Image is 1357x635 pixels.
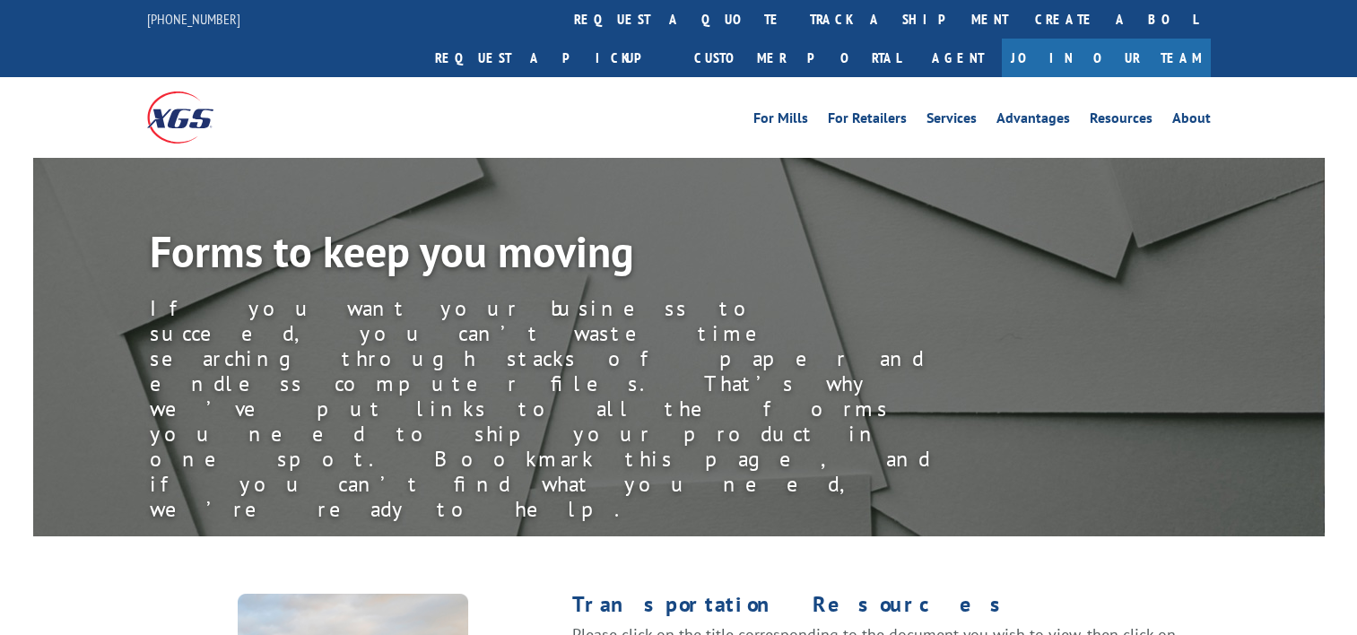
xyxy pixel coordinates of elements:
[1002,39,1211,77] a: Join Our Team
[147,10,240,28] a: [PHONE_NUMBER]
[422,39,681,77] a: Request a pickup
[914,39,1002,77] a: Agent
[150,230,957,282] h1: Forms to keep you moving
[996,111,1070,131] a: Advantages
[1172,111,1211,131] a: About
[926,111,977,131] a: Services
[1090,111,1153,131] a: Resources
[828,111,907,131] a: For Retailers
[572,594,1211,624] h1: Transportation Resources
[150,296,957,522] div: If you want your business to succeed, you can’t waste time searching through stacks of paper and ...
[681,39,914,77] a: Customer Portal
[753,111,808,131] a: For Mills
